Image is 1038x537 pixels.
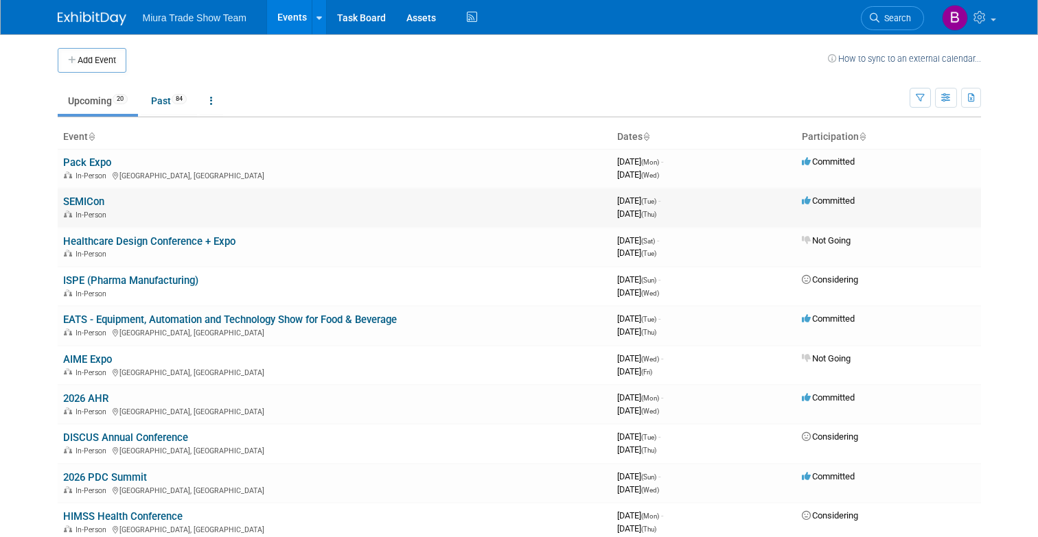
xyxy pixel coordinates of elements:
[113,94,128,104] span: 20
[641,446,656,454] span: (Thu)
[641,486,659,494] span: (Wed)
[64,407,72,414] img: In-Person Event
[64,486,72,493] img: In-Person Event
[64,211,72,217] img: In-Person Event
[63,313,397,326] a: EATS - Equipment, Automation and Technology Show for Food & Beverage
[58,48,126,73] button: Add Event
[802,156,855,167] span: Committed
[661,353,663,363] span: -
[859,131,866,142] a: Sort by Participation Type
[617,444,656,455] span: [DATE]
[76,250,111,259] span: In-Person
[63,235,235,248] a: Healthcare Design Conference + Expo
[641,355,659,363] span: (Wed)
[802,392,855,403] span: Committed
[657,235,659,246] span: -
[76,171,111,180] span: In-Person
[643,131,649,142] a: Sort by Start Date
[141,88,197,114] a: Past84
[88,131,95,142] a: Sort by Event Name
[641,315,656,323] span: (Tue)
[76,525,111,534] span: In-Person
[64,329,72,335] img: In-Person Event
[802,195,855,206] span: Committed
[617,208,656,219] span: [DATE]
[63,353,112,366] a: AIME Expo
[63,523,606,534] div: [GEOGRAPHIC_DATA], [GEOGRAPHIC_DATA]
[63,471,147,484] a: 2026 PDC Summit
[76,486,111,495] span: In-Person
[617,510,663,521] span: [DATE]
[64,250,72,256] img: In-Person Event
[617,274,660,285] span: [DATE]
[617,248,656,258] span: [DATE]
[617,235,659,246] span: [DATE]
[63,169,606,180] div: [GEOGRAPHIC_DATA], [GEOGRAPHIC_DATA]
[658,274,660,285] span: -
[58,88,138,114] a: Upcoming20
[641,289,659,297] span: (Wed)
[661,392,663,403] span: -
[641,394,659,402] span: (Mon)
[64,446,72,453] img: In-Person Event
[76,446,111,455] span: In-Person
[64,525,72,532] img: In-Person Event
[63,431,188,444] a: DISCUS Annual Conference
[63,392,108,405] a: 2026 AHR
[617,353,663,363] span: [DATE]
[617,313,660,324] span: [DATE]
[76,407,111,416] span: In-Person
[172,94,187,104] span: 84
[796,126,981,149] th: Participation
[661,156,663,167] span: -
[64,368,72,375] img: In-Person Event
[63,326,606,337] div: [GEOGRAPHIC_DATA], [GEOGRAPHIC_DATA]
[64,171,72,178] img: In-Person Event
[58,12,126,25] img: ExhibitDay
[58,126,612,149] th: Event
[143,12,246,23] span: Miura Trade Show Team
[942,5,968,31] img: Brittany Jordan
[658,313,660,324] span: -
[641,512,659,520] span: (Mon)
[63,195,104,208] a: SEMICon
[617,484,659,494] span: [DATE]
[641,237,655,245] span: (Sat)
[617,169,659,180] span: [DATE]
[617,195,660,206] span: [DATE]
[64,289,72,296] img: In-Person Event
[617,287,659,298] span: [DATE]
[617,471,660,481] span: [DATE]
[661,510,663,521] span: -
[63,274,198,287] a: ISPE (Pharma Manufacturing)
[658,431,660,442] span: -
[802,274,858,285] span: Considering
[641,211,656,218] span: (Thu)
[828,53,981,64] a: How to sync to an external calendar...
[63,156,111,169] a: Pack Expo
[63,484,606,495] div: [GEOGRAPHIC_DATA], [GEOGRAPHIC_DATA]
[63,366,606,377] div: [GEOGRAPHIC_DATA], [GEOGRAPHIC_DATA]
[641,276,656,284] span: (Sun)
[76,289,111,298] span: In-Person
[658,195,660,206] span: -
[802,235,851,246] span: Not Going
[802,313,855,324] span: Committed
[641,525,656,533] span: (Thu)
[641,158,659,166] span: (Mon)
[617,405,659,416] span: [DATE]
[63,444,606,455] div: [GEOGRAPHIC_DATA], [GEOGRAPHIC_DATA]
[612,126,796,149] th: Dates
[617,523,656,534] span: [DATE]
[617,392,663,403] span: [DATE]
[861,6,924,30] a: Search
[802,353,851,363] span: Not Going
[617,326,656,337] span: [DATE]
[641,198,656,205] span: (Tue)
[641,329,656,336] span: (Thu)
[617,366,652,377] span: [DATE]
[641,433,656,441] span: (Tue)
[76,211,111,219] span: In-Person
[63,405,606,416] div: [GEOGRAPHIC_DATA], [GEOGRAPHIC_DATA]
[802,431,858,442] span: Considering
